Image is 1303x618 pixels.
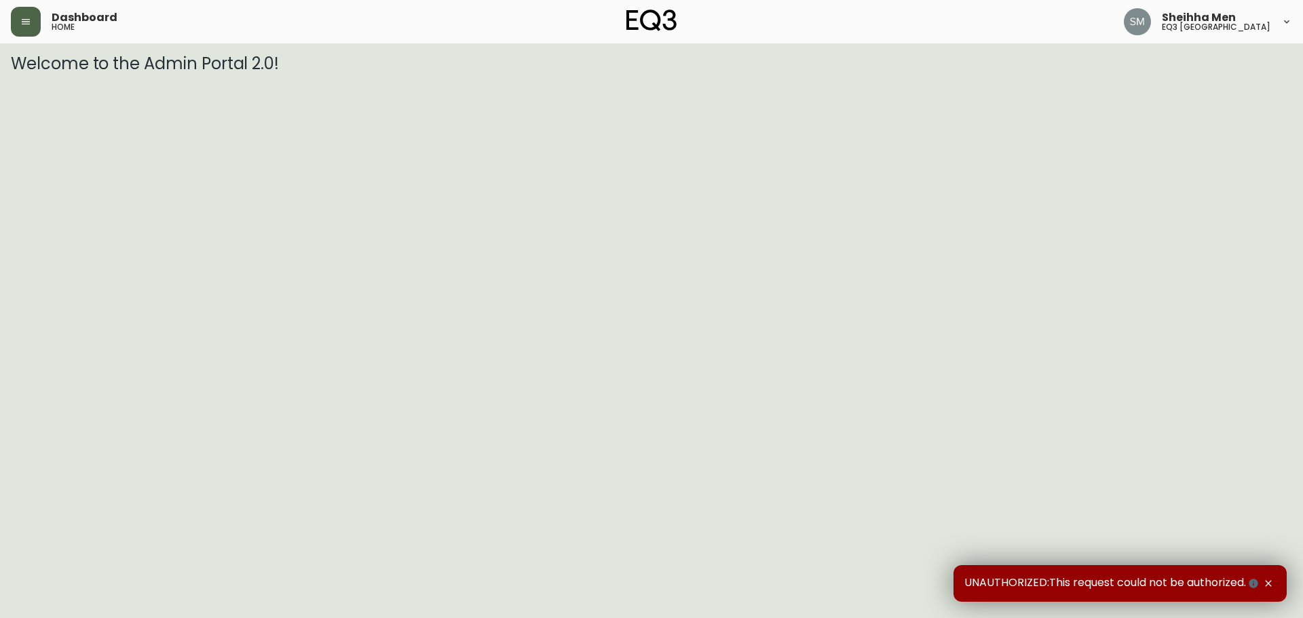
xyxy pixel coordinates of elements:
img: logo [626,9,677,31]
span: Sheihha Men [1162,12,1236,23]
span: Dashboard [52,12,117,23]
span: UNAUTHORIZED:This request could not be authorized. [964,576,1261,591]
h5: eq3 [GEOGRAPHIC_DATA] [1162,23,1270,31]
h3: Welcome to the Admin Portal 2.0! [11,54,1292,73]
img: cfa6f7b0e1fd34ea0d7b164297c1067f [1124,8,1151,35]
h5: home [52,23,75,31]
